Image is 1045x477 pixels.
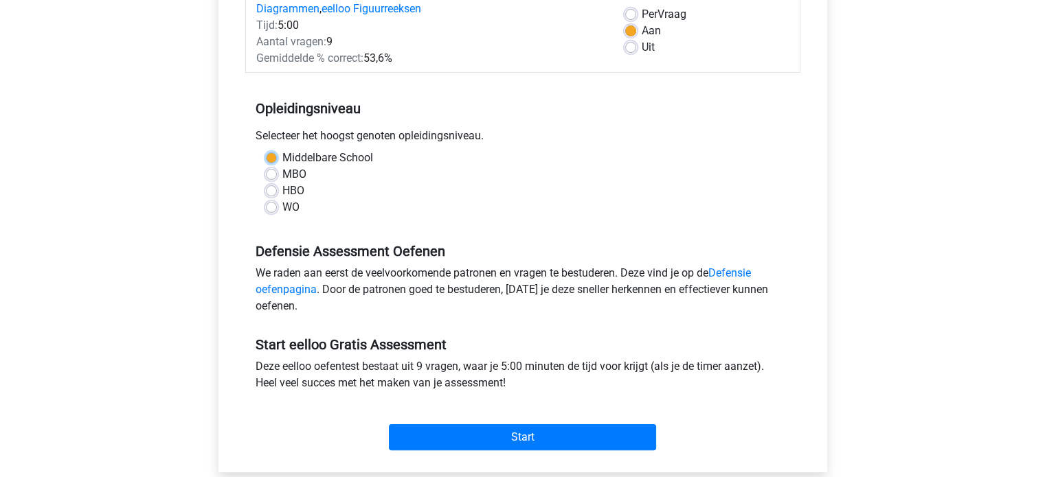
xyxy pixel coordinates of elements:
div: Selecteer het hoogst genoten opleidingsniveau. [245,128,800,150]
input: Start [389,424,656,450]
label: WO [282,199,300,216]
label: Uit [642,39,655,56]
div: We raden aan eerst de veelvoorkomende patronen en vragen te bestuderen. Deze vind je op de . Door... [245,265,800,320]
label: Vraag [642,6,686,23]
div: Deze eelloo oefentest bestaat uit 9 vragen, waar je 5:00 minuten de tijd voor krijgt (als je de t... [245,358,800,397]
label: MBO [282,166,306,183]
h5: Opleidingsniveau [256,95,790,122]
h5: Defensie Assessment Oefenen [256,243,790,259]
label: HBO [282,183,304,199]
span: Gemiddelde % correct: [256,51,363,65]
div: 9 [246,34,615,50]
span: Tijd: [256,19,278,32]
div: 53,6% [246,50,615,67]
label: Middelbare School [282,150,373,166]
div: 5:00 [246,17,615,34]
span: Per [642,8,658,21]
a: eelloo Figuurreeksen [322,2,421,15]
h5: Start eelloo Gratis Assessment [256,336,790,353]
label: Aan [642,23,661,39]
span: Aantal vragen: [256,35,326,48]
